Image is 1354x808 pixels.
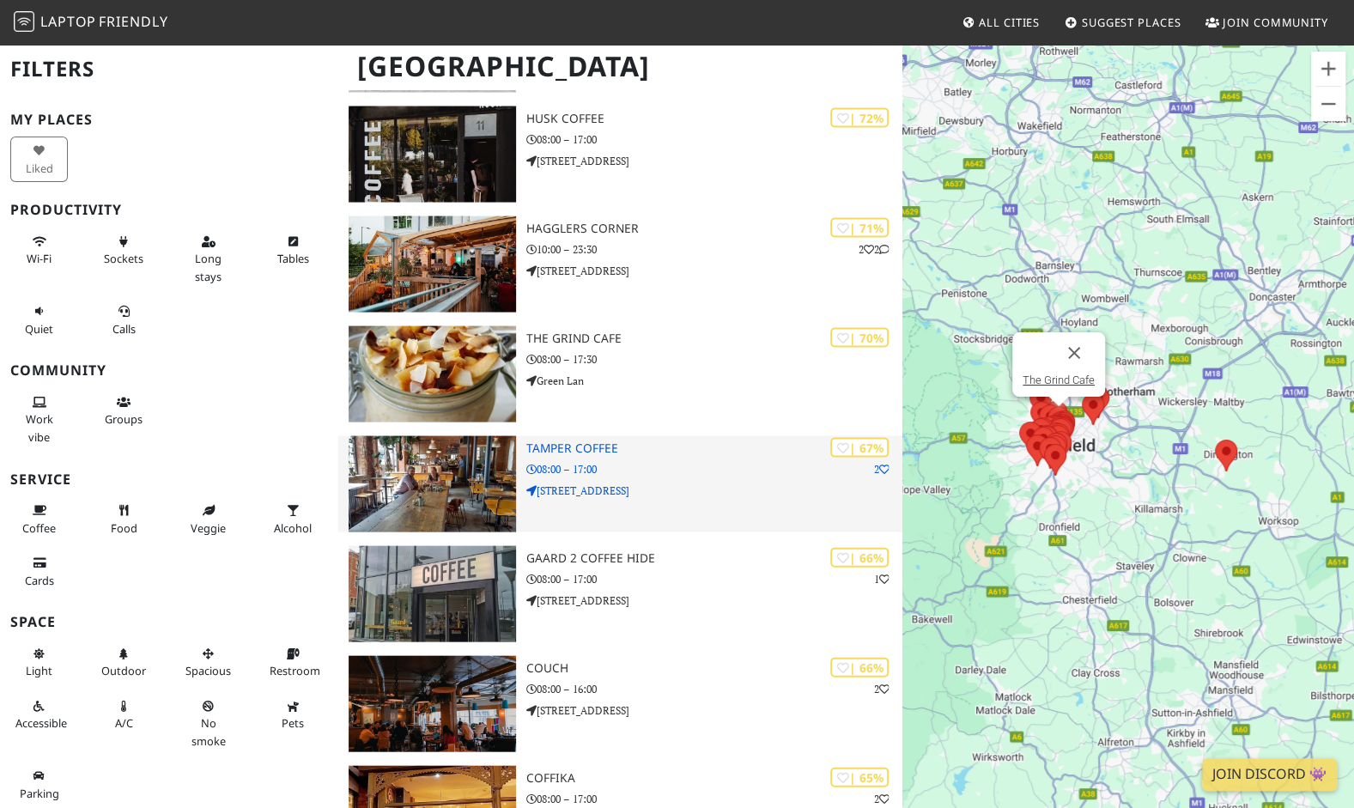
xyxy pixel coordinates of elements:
button: Long stays [179,228,237,290]
img: Husk Coffee [349,106,516,202]
p: Green Lan [526,372,902,388]
span: Restroom [270,663,320,678]
span: Food [111,520,137,536]
p: 2 [873,680,889,696]
h3: Service [10,471,328,488]
button: Groups [95,388,153,434]
button: No smoke [179,692,237,755]
h3: Coffika [526,770,902,785]
button: Zoom in [1311,52,1345,86]
p: 08:00 – 17:00 [526,131,902,147]
p: 08:00 – 17:00 [526,790,902,806]
p: [STREET_ADDRESS] [526,592,902,608]
button: Work vibe [10,388,68,451]
button: Close [1053,332,1095,374]
p: 08:00 – 16:00 [526,680,902,696]
h3: Husk Coffee [526,111,902,125]
h1: [GEOGRAPHIC_DATA] [343,43,899,90]
span: Spacious [185,663,231,678]
button: Food [95,496,153,542]
button: Zoom out [1311,87,1345,121]
p: [STREET_ADDRESS] [526,702,902,718]
span: Long stays [195,251,222,283]
a: Join Community [1199,7,1335,38]
button: Wi-Fi [10,228,68,273]
h3: My Places [10,112,328,128]
a: Hagglers Corner | 71% 22 Hagglers Corner 10:00 – 23:30 [STREET_ADDRESS] [338,216,902,312]
div: | 70% [830,327,889,347]
span: Group tables [105,411,143,427]
a: Couch | 66% 2 Couch 08:00 – 16:00 [STREET_ADDRESS] [338,655,902,751]
button: Sockets [95,228,153,273]
span: Outdoor area [101,663,146,678]
span: Smoke free [191,715,226,748]
h3: Gaard 2 Coffee Hide [526,550,902,565]
span: All Cities [979,15,1040,30]
h3: Productivity [10,202,328,218]
span: Laptop [40,12,96,31]
span: Power sockets [104,251,143,266]
p: 10:00 – 23:30 [526,240,902,257]
p: 08:00 – 17:00 [526,460,902,477]
span: Credit cards [25,573,54,588]
h3: Tamper Coffee [526,440,902,455]
h2: Filters [10,43,328,95]
span: Join Community [1223,15,1328,30]
div: | 71% [830,217,889,237]
a: Tamper Coffee | 67% 2 Tamper Coffee 08:00 – 17:00 [STREET_ADDRESS] [338,435,902,532]
img: The Grind Cafe [349,325,516,422]
div: | 72% [830,107,889,127]
span: Stable Wi-Fi [27,251,52,266]
button: A/C [95,692,153,738]
a: The Grind Cafe | 70% The Grind Cafe 08:00 – 17:30 Green Lan [338,325,902,422]
button: Pets [264,692,322,738]
a: The Grind Cafe [1023,374,1095,386]
a: Gaard 2 Coffee Hide | 66% 1 Gaard 2 Coffee Hide 08:00 – 17:00 [STREET_ADDRESS] [338,545,902,641]
a: LaptopFriendly LaptopFriendly [14,8,168,38]
h3: Couch [526,660,902,675]
p: 08:00 – 17:00 [526,570,902,586]
div: | 66% [830,657,889,677]
span: Natural light [26,663,52,678]
span: Work-friendly tables [277,251,309,266]
span: Quiet [25,321,53,337]
span: Alcohol [274,520,312,536]
h3: Community [10,362,328,379]
span: Pet friendly [282,715,304,731]
a: Suggest Places [1058,7,1188,38]
button: Outdoor [95,640,153,685]
p: 2 [873,460,889,477]
p: [STREET_ADDRESS] [526,482,902,498]
p: 1 [873,570,889,586]
span: Veggie [191,520,226,536]
button: Parking [10,762,68,807]
button: Coffee [10,496,68,542]
button: Light [10,640,68,685]
p: 2 [873,790,889,806]
img: Tamper Coffee [349,435,516,532]
p: [STREET_ADDRESS] [526,262,902,278]
p: [STREET_ADDRESS] [526,152,902,168]
button: Restroom [264,640,322,685]
span: Video/audio calls [112,321,136,337]
img: Couch [349,655,516,751]
span: People working [26,411,53,444]
img: Hagglers Corner [349,216,516,312]
a: All Cities [955,7,1047,38]
p: 2 2 [858,240,889,257]
span: Friendly [99,12,167,31]
button: Tables [264,228,322,273]
button: Spacious [179,640,237,685]
button: Accessible [10,692,68,738]
h3: The Grind Cafe [526,331,902,345]
span: Air conditioned [115,715,133,731]
span: Coffee [22,520,56,536]
button: Veggie [179,496,237,542]
span: Parking [20,786,59,801]
span: Accessible [15,715,67,731]
a: Husk Coffee | 72% Husk Coffee 08:00 – 17:00 [STREET_ADDRESS] [338,106,902,202]
button: Cards [10,549,68,594]
div: | 67% [830,437,889,457]
h3: Hagglers Corner [526,221,902,235]
span: Suggest Places [1082,15,1181,30]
